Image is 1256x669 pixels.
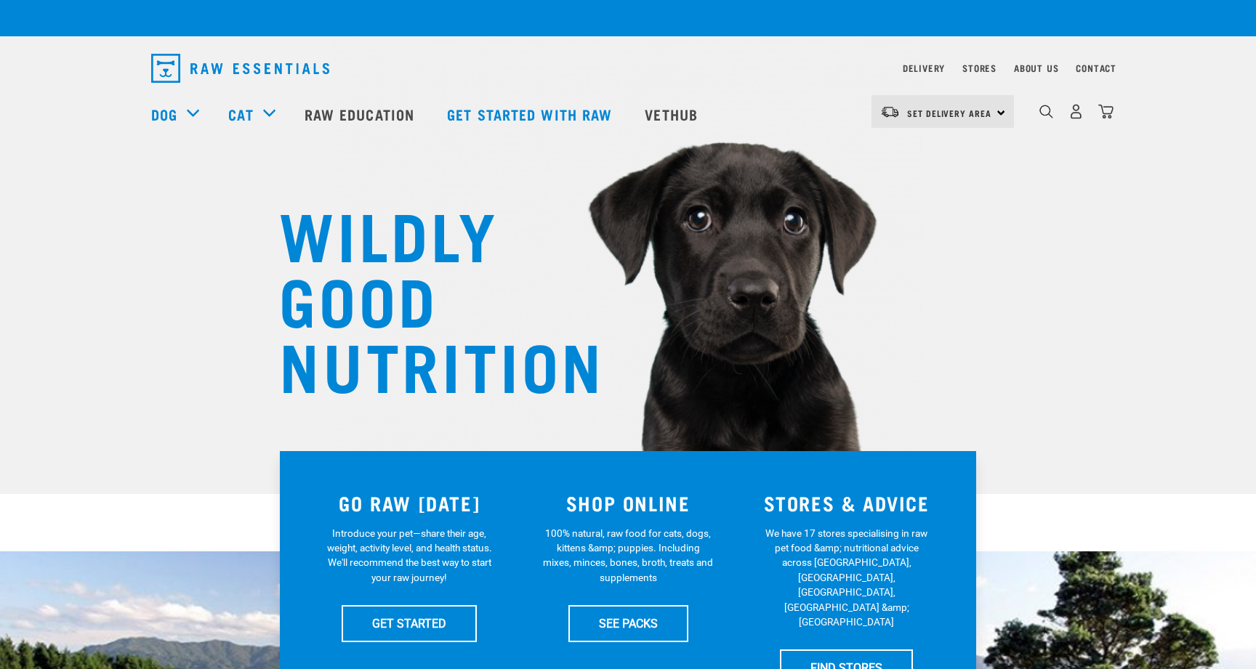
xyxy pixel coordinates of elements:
[962,65,997,70] a: Stores
[151,103,177,125] a: Dog
[1014,65,1058,70] a: About Us
[543,526,714,585] p: 100% natural, raw food for cats, dogs, kittens &amp; puppies. Including mixes, minces, bones, bro...
[140,48,1116,89] nav: dropdown navigation
[528,492,729,514] h3: SHOP ONLINE
[309,492,510,514] h3: GO RAW [DATE]
[568,605,688,641] a: SEE PACKS
[151,54,329,83] img: Raw Essentials Logo
[880,105,900,118] img: van-moving.png
[342,605,477,641] a: GET STARTED
[1076,65,1116,70] a: Contact
[1068,104,1084,119] img: user.png
[907,110,991,115] span: Set Delivery Area
[228,103,253,125] a: Cat
[1039,105,1053,118] img: home-icon-1@2x.png
[1098,104,1114,119] img: home-icon@2x.png
[324,526,495,585] p: Introduce your pet—share their age, weight, activity level, and health status. We'll recommend th...
[630,85,716,143] a: Vethub
[279,200,570,396] h1: WILDLY GOOD NUTRITION
[761,526,932,630] p: We have 17 stores specialising in raw pet food &amp; nutritional advice across [GEOGRAPHIC_DATA],...
[432,85,630,143] a: Get started with Raw
[746,492,947,514] h3: STORES & ADVICE
[903,65,945,70] a: Delivery
[290,85,432,143] a: Raw Education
